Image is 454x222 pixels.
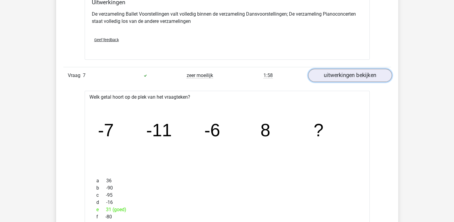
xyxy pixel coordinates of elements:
[92,199,362,206] div: -16
[260,121,270,140] tspan: 8
[98,121,114,140] tspan: -7
[92,177,362,184] div: 36
[92,213,362,220] div: -80
[92,11,362,25] p: De verzameling Ballet Voorstellingen valt volledig binnen de verzameling Dansvoorstellingen; De v...
[94,38,119,42] span: Geef feedback
[96,177,106,184] span: a
[83,72,86,78] span: 7
[92,206,362,213] div: 31 (goed)
[187,72,213,79] span: zeer moeilijk
[308,69,392,82] a: uitwerkingen bekijken
[96,199,106,206] span: d
[314,121,323,140] tspan: ?
[263,72,273,79] span: 1:58
[204,121,220,140] tspan: -6
[146,121,172,140] tspan: -11
[96,184,106,192] span: b
[92,184,362,192] div: -90
[92,192,362,199] div: -95
[96,192,106,199] span: c
[68,72,83,79] span: Vraag
[96,206,106,213] span: e
[96,213,105,220] span: f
